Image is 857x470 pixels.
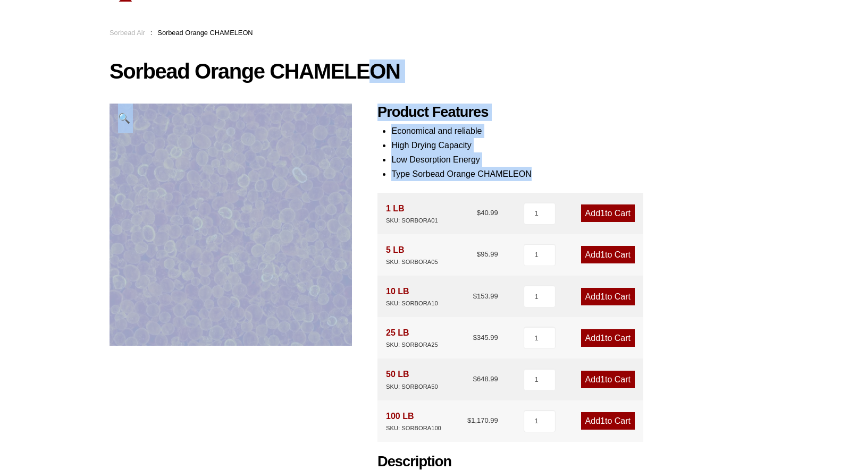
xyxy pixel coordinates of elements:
[386,243,438,267] div: 5 LB
[581,288,635,305] a: Add1to Cart
[386,216,438,226] div: SKU: SORBORA01
[600,334,605,343] span: 1
[473,375,498,383] bdi: 648.99
[581,204,635,222] a: Add1to Cart
[473,334,477,341] span: $
[467,416,471,424] span: $
[467,416,498,424] bdi: 1,170.99
[110,60,747,82] h1: Sorbead Orange CHAMELEON
[377,104,747,121] h2: Product Features
[391,152,747,167] li: Low Desorption Energy
[473,292,477,300] span: $
[391,124,747,138] li: Economical and reliable
[150,29,153,37] span: :
[386,409,441,433] div: 100 LB
[477,209,498,217] bdi: 40.99
[391,138,747,152] li: High Drying Capacity
[386,257,438,267] div: SKU: SORBORA05
[386,326,438,350] div: 25 LB
[600,292,605,301] span: 1
[581,329,635,347] a: Add1to Cart
[386,382,438,392] div: SKU: SORBORA50
[118,113,130,124] span: 🔍
[386,284,438,309] div: 10 LB
[157,29,253,37] span: Sorbead Orange CHAMELEON
[477,250,498,258] bdi: 95.99
[581,371,635,388] a: Add1to Cart
[473,334,498,341] bdi: 345.99
[600,375,605,384] span: 1
[477,209,481,217] span: $
[581,246,635,263] a: Add1to Cart
[391,167,747,181] li: Type Sorbead Orange CHAMELEON
[600,250,605,259] span: 1
[600,416,605,425] span: 1
[477,250,481,258] span: $
[600,209,605,218] span: 1
[473,292,498,300] bdi: 153.99
[581,412,635,430] a: Add1to Cart
[386,298,438,309] div: SKU: SORBORA10
[386,201,438,226] div: 1 LB
[110,29,145,37] a: Sorbead Air
[110,104,139,133] a: View full-screen image gallery
[473,375,477,383] span: $
[386,340,438,350] div: SKU: SORBORA25
[386,423,441,433] div: SKU: SORBORA100
[386,367,438,391] div: 50 LB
